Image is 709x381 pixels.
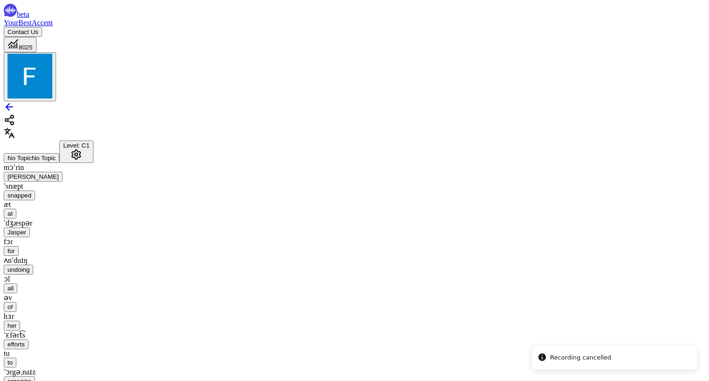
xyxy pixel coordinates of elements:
button: undoing [4,265,33,275]
div: ɔl [4,275,705,283]
span: to [7,359,13,366]
span: [PERSON_NAME] [7,173,59,180]
div: hɜr [4,312,705,321]
div: əv [4,293,705,302]
div: Recording cancelled [550,353,611,362]
div: ˈɔrgəˌnaɪz [4,367,705,376]
span: her [7,322,16,329]
button: efforts [4,339,29,349]
button: Contact Us [4,27,42,37]
span: at [7,210,13,217]
a: betaYourBestAccent [4,4,705,27]
button: her [4,321,20,331]
button: Jasper [4,227,30,237]
span: undoing [7,266,29,273]
button: [PERSON_NAME] [4,172,63,182]
button: snapped [4,190,35,200]
span: snapped [7,192,31,199]
img: FB [7,54,52,99]
button: No TopicNo Topic [4,153,59,163]
span: No Topic [32,155,56,162]
span: beta [17,10,29,18]
div: ˈɛfərt͡s [4,331,705,339]
span: 8025 [19,44,33,51]
button: Level: C1 [59,141,93,163]
button: all [4,283,17,293]
button: of [4,302,16,312]
div: fɔr [4,237,705,246]
button: for [4,246,19,256]
span: No Topic [7,155,32,162]
span: efforts [7,341,25,348]
button: FB [4,52,56,101]
span: for [7,247,15,254]
div: ˈsnæpt [4,182,705,190]
div: ʌnˈduɪŋ [4,256,705,265]
div: æt [4,200,705,209]
div: tu [4,349,705,358]
div: Level: C1 [63,142,89,149]
div: mɔˈrin [4,163,705,172]
span: Jasper [7,229,26,236]
span: all [7,285,14,292]
span: YourBestAccent [4,19,53,27]
span: of [7,303,13,310]
button: 8025 [4,37,36,52]
button: at [4,209,16,219]
div: ˈdʒæspər [4,219,705,227]
button: to [4,358,16,367]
